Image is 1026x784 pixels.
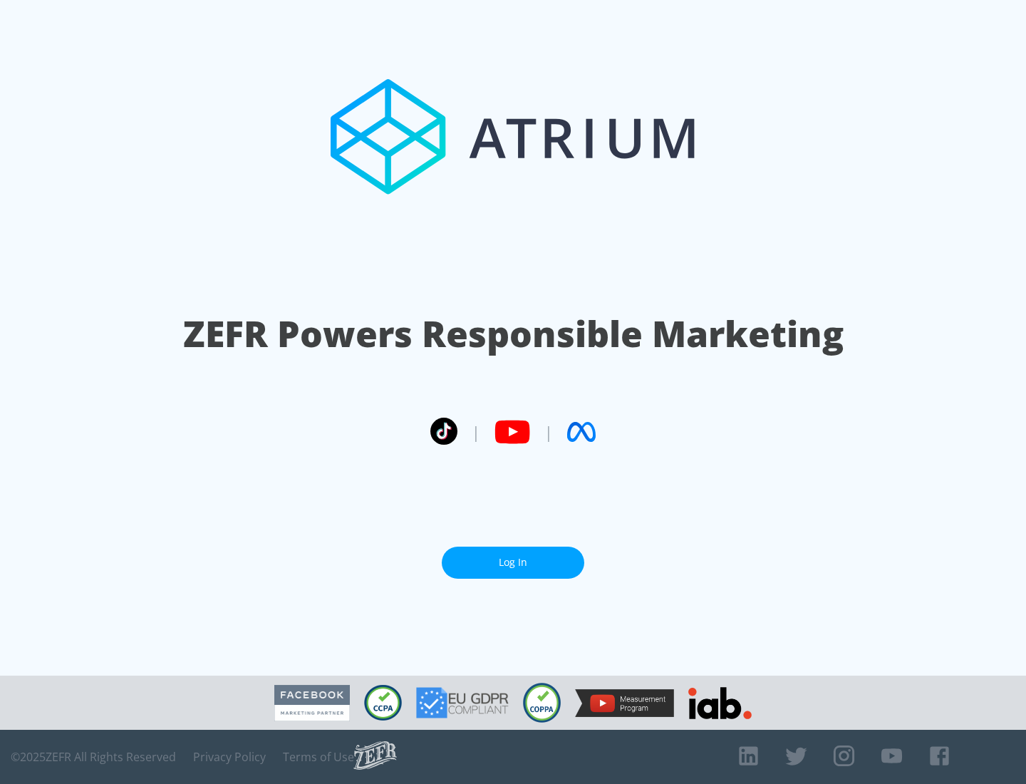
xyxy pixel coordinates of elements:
a: Privacy Policy [193,750,266,764]
img: Facebook Marketing Partner [274,685,350,721]
img: IAB [688,687,752,719]
img: GDPR Compliant [416,687,509,718]
a: Terms of Use [283,750,354,764]
h1: ZEFR Powers Responsible Marketing [183,309,844,359]
span: © 2025 ZEFR All Rights Reserved [11,750,176,764]
img: YouTube Measurement Program [575,689,674,717]
span: | [472,421,480,443]
img: COPPA Compliant [523,683,561,723]
img: CCPA Compliant [364,685,402,721]
a: Log In [442,547,584,579]
span: | [544,421,553,443]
